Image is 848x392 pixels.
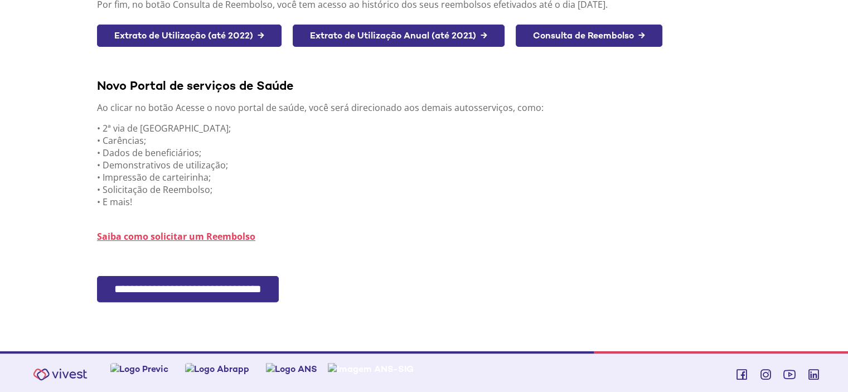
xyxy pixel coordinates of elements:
[293,25,505,47] a: Extrato de Utilização Anual (até 2021) →
[97,122,759,208] p: • 2ª via de [GEOGRAPHIC_DATA]; • Carências; • Dados de beneficiários; • Demonstrativos de utiliza...
[328,363,414,375] img: Imagem ANS-SIG
[27,362,94,387] img: Vivest
[185,363,249,375] img: Logo Abrapp
[97,78,759,93] div: Novo Portal de serviços de Saúde
[516,25,662,47] a: Consulta de Reembolso →
[97,276,759,330] section: <span lang="pt-BR" dir="ltr">FacPlanPortlet - SSO Fácil</span>
[110,363,168,375] img: Logo Previc
[266,363,317,375] img: Logo ANS
[97,25,282,47] a: Extrato de Utilização (até 2022) →
[97,101,759,114] p: Ao clicar no botão Acesse o novo portal de saúde, você será direcionado aos demais autosserviços,...
[97,230,255,243] a: Saiba como solicitar um Reembolso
